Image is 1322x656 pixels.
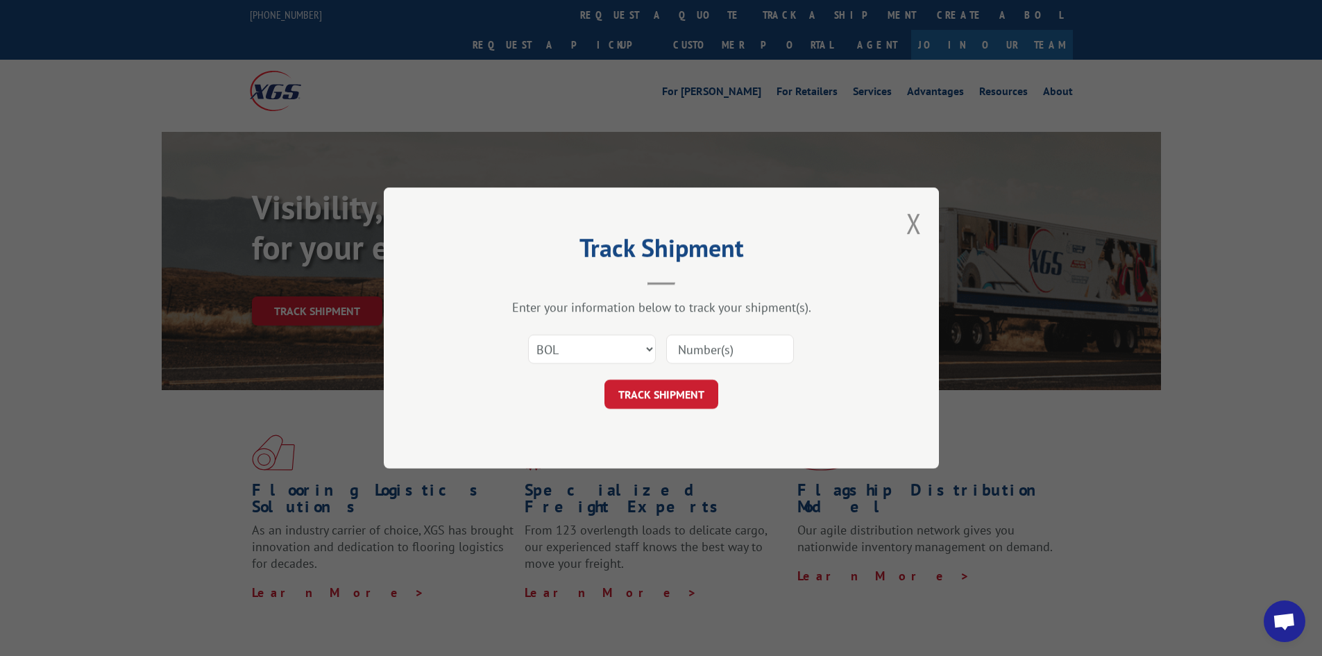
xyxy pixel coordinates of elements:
h2: Track Shipment [453,238,870,264]
div: Enter your information below to track your shipment(s). [453,299,870,315]
button: TRACK SHIPMENT [604,380,718,409]
div: Open chat [1264,600,1305,642]
input: Number(s) [666,335,794,364]
button: Close modal [906,205,922,242]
